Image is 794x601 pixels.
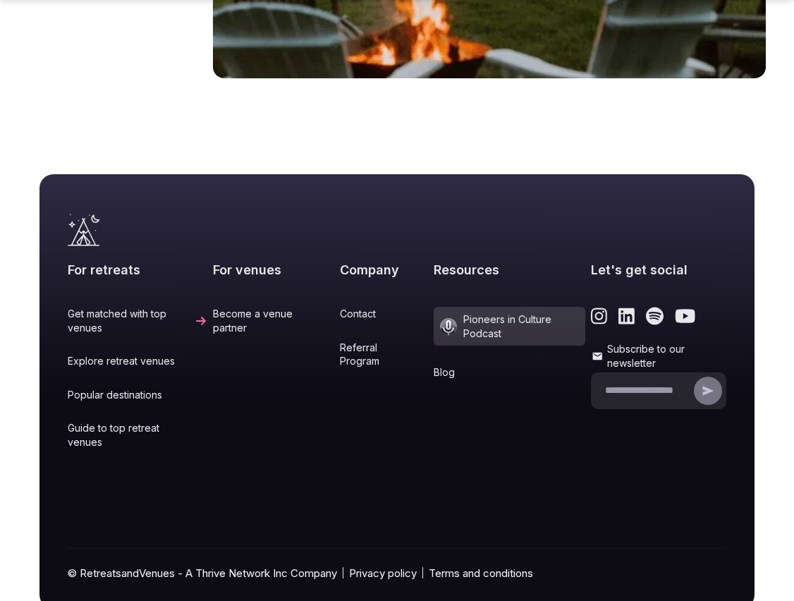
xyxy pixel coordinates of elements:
[68,354,207,368] a: Explore retreat venues
[68,214,99,246] a: Visit the homepage
[68,388,207,402] a: Popular destinations
[68,421,207,449] a: Guide to top retreat venues
[349,566,417,581] a: Privacy policy
[68,261,207,279] h2: For retreats
[646,307,664,325] a: Link to the retreats and venues Spotify page
[434,307,585,346] a: Pioneers in Culture Podcast
[213,307,334,334] a: Become a venue partner
[434,365,585,380] a: Blog
[675,307,695,325] a: Link to the retreats and venues Youtube page
[618,307,635,325] a: Link to the retreats and venues LinkedIn page
[591,261,726,279] h2: Let's get social
[68,307,207,334] a: Get matched with top venues
[434,261,585,279] h2: Resources
[591,307,607,325] a: Link to the retreats and venues Instagram page
[340,307,428,321] a: Contact
[429,566,533,581] a: Terms and conditions
[340,341,428,368] a: Referral Program
[213,261,334,279] h2: For venues
[591,342,726,370] label: Subscribe to our newsletter
[340,261,428,279] h2: Company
